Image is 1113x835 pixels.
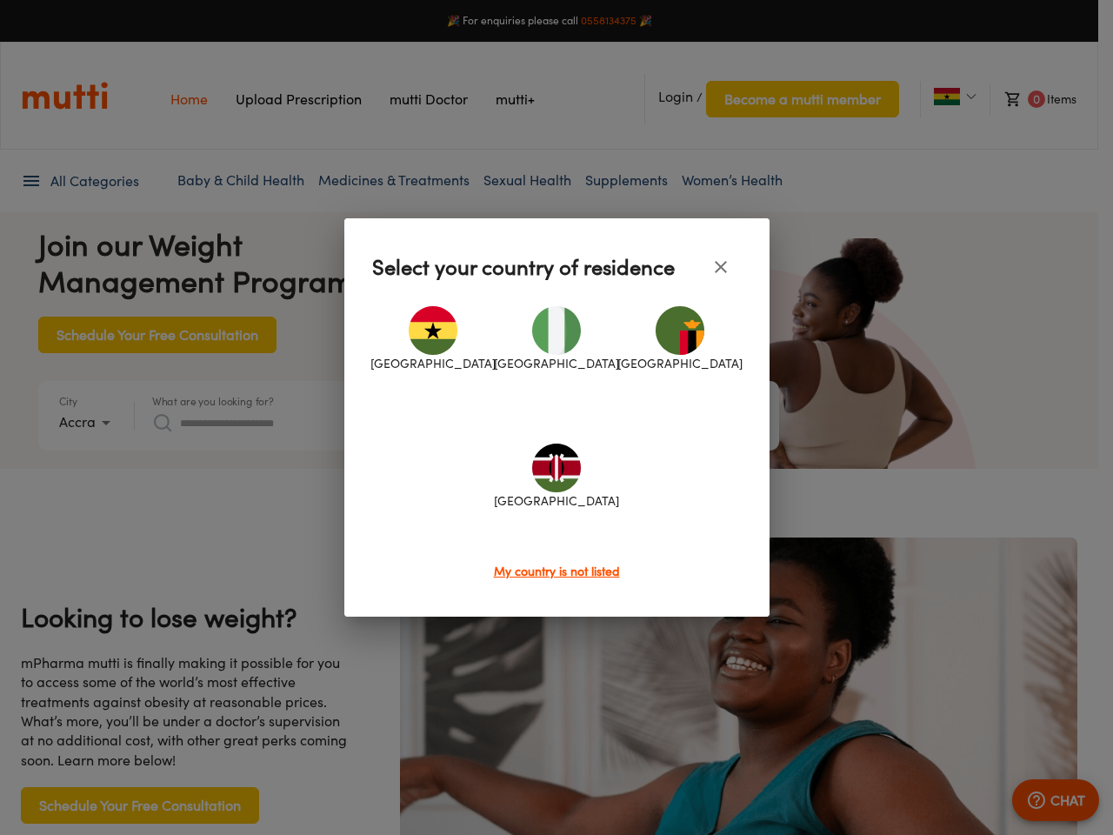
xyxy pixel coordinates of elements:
div: [GEOGRAPHIC_DATA] [495,288,618,391]
span: My country is not listed [494,564,620,578]
img: Zambia [656,306,704,355]
button: close [700,246,742,288]
div: [GEOGRAPHIC_DATA] [372,288,496,391]
div: [GEOGRAPHIC_DATA] [618,288,742,391]
div: [GEOGRAPHIC_DATA] [495,425,618,528]
img: Ghana [409,306,457,355]
p: Select your country of residence [372,251,675,283]
img: Nigeria [532,306,581,355]
img: Kenya [532,444,581,492]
